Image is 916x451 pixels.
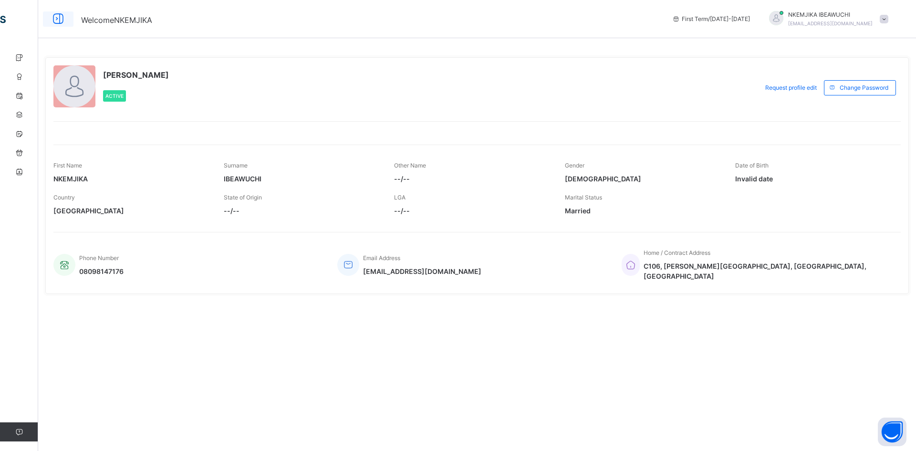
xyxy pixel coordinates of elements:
span: session/term information [672,15,750,23]
span: --/-- [224,206,380,216]
span: [PERSON_NAME] [103,69,169,81]
span: [EMAIL_ADDRESS][DOMAIN_NAME] [788,21,873,26]
span: NKEMJIKA [53,174,209,184]
span: C106, [PERSON_NAME][GEOGRAPHIC_DATA], [GEOGRAPHIC_DATA], [GEOGRAPHIC_DATA] [644,261,891,281]
span: LGA [394,194,406,201]
span: Request profile edit [765,84,817,92]
span: Other Name [394,162,426,169]
span: Date of Birth [735,162,769,169]
span: First Name [53,162,82,169]
span: Marital Status [565,194,602,201]
span: Welcome NKEMJIKA [81,15,152,25]
span: Change Password [840,84,888,92]
span: Surname [224,162,248,169]
span: Married [565,206,721,216]
span: Invalid date [735,174,891,184]
span: [GEOGRAPHIC_DATA] [53,206,209,216]
span: --/-- [394,206,550,216]
span: --/-- [394,174,550,184]
span: [EMAIL_ADDRESS][DOMAIN_NAME] [363,266,481,276]
span: [DEMOGRAPHIC_DATA] [565,174,721,184]
div: NKEMJIKAIBEAWUCHI [760,10,893,28]
span: Phone Number [79,254,119,262]
span: IBEAWUCHI [224,174,380,184]
span: Gender [565,162,584,169]
span: Country [53,194,75,201]
span: Home / Contract Address [644,249,710,256]
button: Open asap [878,418,906,446]
span: Active [105,93,124,99]
span: Email Address [363,254,400,262]
span: 08098147176 [79,266,124,276]
span: NKEMJIKA IBEAWUCHI [788,10,873,19]
span: State of Origin [224,194,262,201]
